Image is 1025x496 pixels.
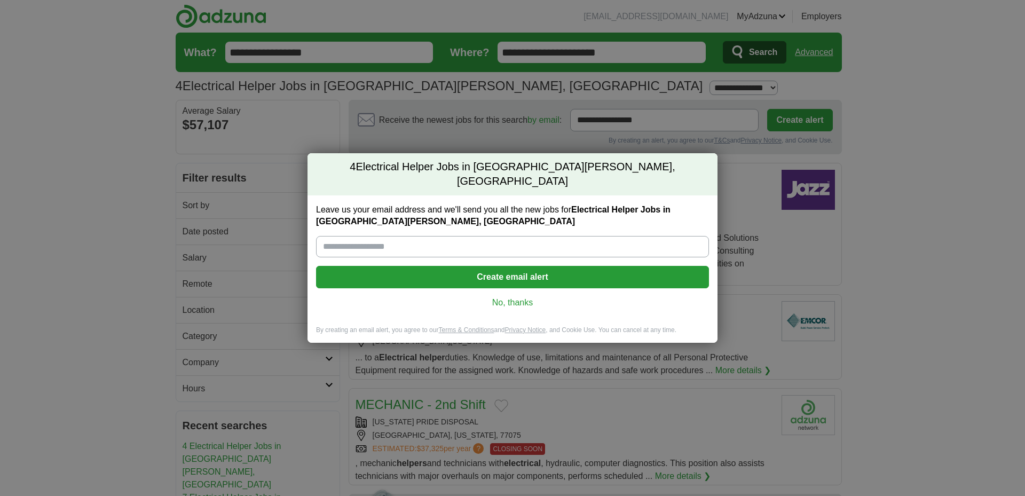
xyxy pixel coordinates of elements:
[505,326,546,334] a: Privacy Notice
[307,153,717,195] h2: Electrical Helper Jobs in [GEOGRAPHIC_DATA][PERSON_NAME], [GEOGRAPHIC_DATA]
[325,297,700,309] a: No, thanks
[350,160,356,175] span: 4
[438,326,494,334] a: Terms & Conditions
[316,204,709,227] label: Leave us your email address and we'll send you all the new jobs for
[307,326,717,343] div: By creating an email alert, you agree to our and , and Cookie Use. You can cancel at any time.
[316,205,671,226] strong: Electrical Helper Jobs in [GEOGRAPHIC_DATA][PERSON_NAME], [GEOGRAPHIC_DATA]
[316,266,709,288] button: Create email alert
